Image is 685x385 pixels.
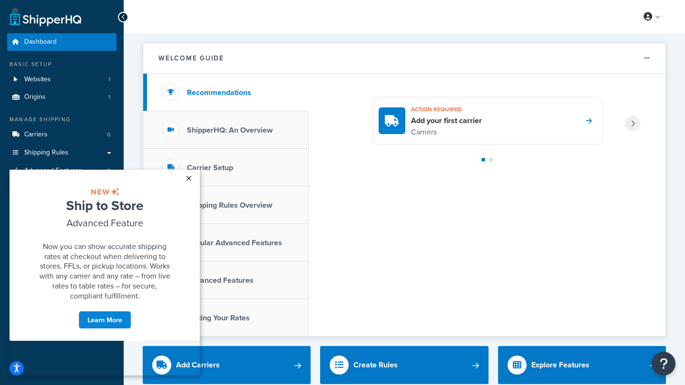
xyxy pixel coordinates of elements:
a: Learn More [69,141,122,159]
span: Origins [24,93,46,101]
button: Open Resource Center [652,352,675,375]
h4: Add your first carrier [411,115,482,126]
span: 0 [107,167,110,175]
span: Now you can show accurate shipping rates at checkout when delivering to stores, FFLs, or pickup l... [30,71,161,131]
span: Advanced Feature [57,46,134,60]
h3: Carrier Setup [187,164,233,172]
h3: Recommendations [187,88,251,97]
a: Carriers0 [7,126,117,144]
h3: Testing Your Rates [187,314,250,322]
li: Websites [7,71,117,88]
span: Ship to Store [57,26,134,45]
a: Create Rules [320,346,488,384]
a: Origins1 [7,88,117,106]
span: Carriers [24,131,48,139]
a: Advanced Features0 [7,162,117,180]
span: Websites [24,76,51,84]
h3: ShipperHQ: An Overview [187,126,273,135]
span: Shipping Rules [24,149,68,157]
span: Advanced Features [24,167,82,175]
div: Resources [7,196,117,204]
li: Advanced Features [7,162,117,180]
p: Carriers [411,126,482,138]
div: Create Rules [353,358,398,372]
a: Websites1 [7,71,117,88]
span: 0 [107,131,110,139]
h2: Welcome Guide [158,55,224,62]
a: Explore Features [498,346,666,384]
span: 1 [108,93,110,101]
li: Carriers [7,126,117,144]
span: 1 [108,76,110,84]
h3: Advanced Features [187,276,254,285]
a: Dashboard [7,33,117,51]
a: Test Your Rates [7,207,117,224]
button: Welcome Guide [143,43,665,74]
h3: Action required [411,103,482,115]
div: Basic Setup [7,60,117,68]
h3: Popular Advanced Features [187,239,282,247]
a: Marketplace [7,224,117,241]
span: Dashboard [24,38,57,46]
h3: Shipping Rules Overview [187,201,272,210]
div: Manage Shipping [7,115,117,124]
a: Add Carriers [143,346,311,384]
a: Help Docs [7,260,117,277]
a: Shipping Rules [7,144,117,162]
div: Explore Features [531,358,589,372]
li: Origins [7,88,117,106]
a: Analytics [7,242,117,259]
